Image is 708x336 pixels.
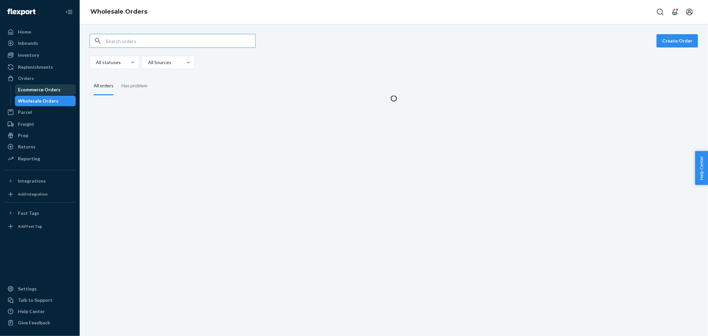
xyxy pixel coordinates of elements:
[18,155,40,162] div: Reporting
[7,9,36,15] img: Flexport logo
[18,178,46,184] div: Integrations
[4,73,76,84] a: Orders
[695,151,708,185] button: Help Center
[4,38,76,48] a: Inbounds
[121,77,147,94] div: Has problem
[18,52,39,58] div: Inventory
[18,191,47,197] div: Add Integration
[90,8,147,15] a: Wholesale Orders
[147,59,148,66] input: All Sources
[4,317,76,328] button: Give Feedback
[4,107,76,118] a: Parcel
[18,98,59,104] div: Wholesale Orders
[18,86,61,93] div: Ecommerce Orders
[106,34,255,47] input: Search orders
[4,27,76,37] a: Home
[18,64,53,70] div: Replenishments
[4,176,76,186] button: Integrations
[18,223,42,229] div: Add Fast Tag
[18,121,34,127] div: Freight
[4,295,76,305] a: Talk to Support
[4,153,76,164] a: Reporting
[4,62,76,72] a: Replenishments
[4,221,76,232] a: Add Fast Tag
[18,319,50,326] div: Give Feedback
[18,297,52,303] div: Talk to Support
[4,306,76,317] a: Help Center
[18,143,36,150] div: Returns
[4,119,76,129] a: Freight
[4,50,76,60] a: Inventory
[62,5,76,19] button: Close Navigation
[85,2,153,22] ol: breadcrumbs
[683,5,696,19] button: Open account menu
[18,132,28,139] div: Prep
[18,75,34,82] div: Orders
[668,5,681,19] button: Open notifications
[18,286,37,292] div: Settings
[15,96,76,106] a: Wholesale Orders
[4,284,76,294] a: Settings
[4,141,76,152] a: Returns
[95,59,96,66] input: All statuses
[18,308,45,315] div: Help Center
[18,210,39,216] div: Fast Tags
[4,208,76,218] button: Fast Tags
[18,40,38,46] div: Inbounds
[18,109,32,116] div: Parcel
[654,5,667,19] button: Open Search Box
[4,130,76,141] a: Prep
[4,189,76,200] a: Add Integration
[94,77,114,95] div: All orders
[18,29,31,35] div: Home
[657,34,698,47] button: Create Order
[15,84,76,95] a: Ecommerce Orders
